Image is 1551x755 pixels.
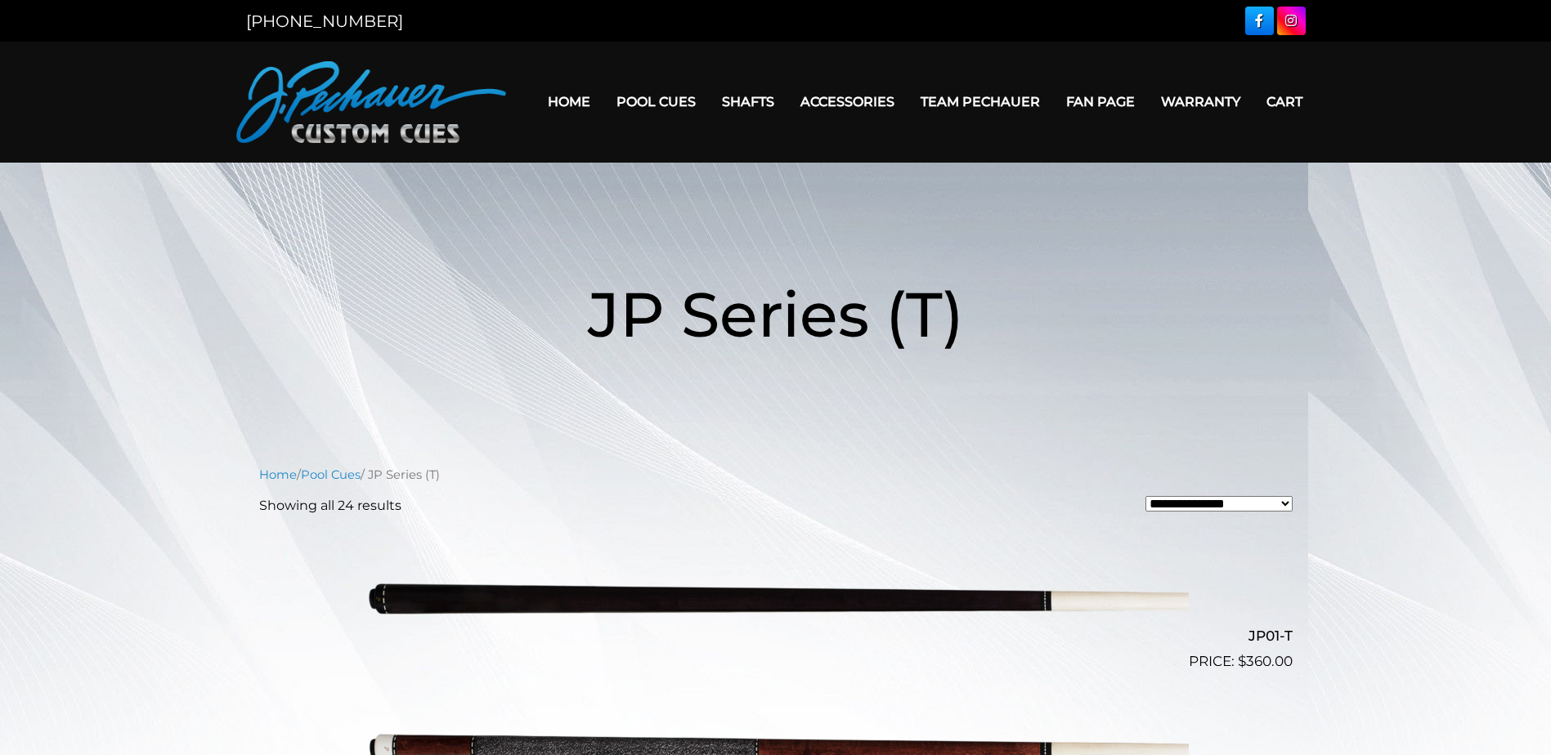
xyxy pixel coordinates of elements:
a: Pool Cues [603,81,709,123]
a: Pool Cues [301,467,361,482]
a: Home [535,81,603,123]
a: Cart [1253,81,1316,123]
img: JP01-T [363,529,1189,666]
a: Fan Page [1053,81,1148,123]
a: Home [259,467,297,482]
a: JP01-T $360.00 [259,529,1293,672]
span: $ [1238,653,1246,669]
span: JP Series (T) [588,276,964,352]
bdi: 360.00 [1238,653,1293,669]
nav: Breadcrumb [259,466,1293,484]
a: Team Pechauer [908,81,1053,123]
p: Showing all 24 results [259,496,401,516]
a: Warranty [1148,81,1253,123]
a: Shafts [709,81,787,123]
h2: JP01-T [259,621,1293,651]
a: [PHONE_NUMBER] [246,11,403,31]
a: Accessories [787,81,908,123]
img: Pechauer Custom Cues [236,61,506,143]
select: Shop order [1145,496,1293,512]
